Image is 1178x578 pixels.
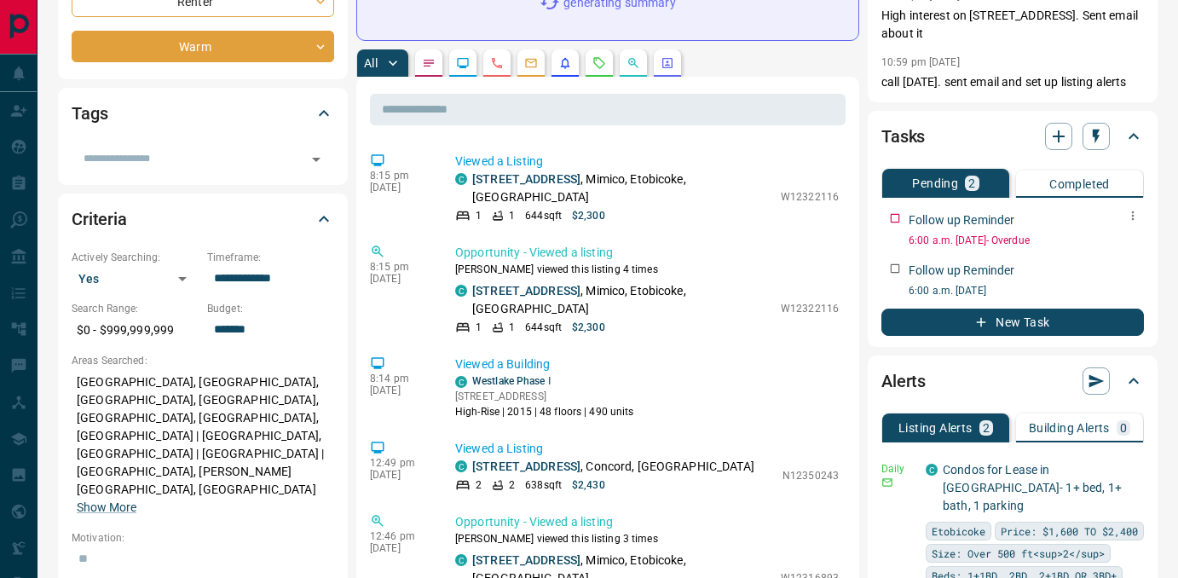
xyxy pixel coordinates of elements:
p: 638 sqft [525,477,562,493]
p: 10:59 pm [DATE] [881,56,960,68]
p: Opportunity - Viewed a listing [455,244,839,262]
p: [GEOGRAPHIC_DATA], [GEOGRAPHIC_DATA], [GEOGRAPHIC_DATA], [GEOGRAPHIC_DATA], [GEOGRAPHIC_DATA], [G... [72,368,334,522]
p: W12322116 [781,189,839,205]
h2: Tags [72,100,107,127]
p: Viewed a Listing [455,440,839,458]
span: Etobicoke [932,523,985,540]
p: Areas Searched: [72,353,334,368]
svg: Calls [490,56,504,70]
div: Yes [72,265,199,292]
p: call [DATE]. sent email and set up listing alerts [881,73,1144,91]
p: Daily [881,461,915,477]
p: 8:15 pm [370,261,430,273]
p: Pending [912,177,958,189]
p: [PERSON_NAME] viewed this listing 4 times [455,262,839,277]
svg: Agent Actions [661,56,674,70]
p: Follow up Reminder [909,211,1014,229]
p: [DATE] [370,384,430,396]
svg: Lead Browsing Activity [456,56,470,70]
p: Motivation: [72,530,334,546]
a: Westlake Phase Ⅰ [472,375,551,387]
span: Size: Over 500 ft<sup>2</sup> [932,545,1105,562]
a: [STREET_ADDRESS] [472,460,580,473]
p: High-Rise | 2015 | 48 floors | 490 units [455,404,634,419]
p: Opportunity - Viewed a listing [455,513,839,531]
div: Tasks [881,116,1144,157]
p: [PERSON_NAME] viewed this listing 3 times [455,531,839,546]
p: High interest on [STREET_ADDRESS]. Sent email about it [881,7,1144,43]
div: Tags [72,93,334,134]
p: 6:00 a.m. [DATE] [909,283,1144,298]
p: Actively Searching: [72,250,199,265]
p: Building Alerts [1029,422,1110,434]
p: 12:49 pm [370,457,430,469]
p: 2 [476,477,482,493]
svg: Opportunities [627,56,640,70]
div: condos.ca [926,464,938,476]
p: 1 [509,208,515,223]
p: $2,300 [572,320,605,335]
p: , Mimico, Etobicoke, [GEOGRAPHIC_DATA] [472,282,772,318]
p: $2,300 [572,208,605,223]
h2: Alerts [881,367,926,395]
p: 1 [509,320,515,335]
svg: Notes [422,56,436,70]
p: N12350243 [782,468,839,483]
p: 2 [968,177,975,189]
p: 1 [476,320,482,335]
div: Criteria [72,199,334,240]
p: $0 - $999,999,999 [72,316,199,344]
h2: Criteria [72,205,127,233]
span: Price: $1,600 TO $2,400 [1001,523,1138,540]
p: , Concord, [GEOGRAPHIC_DATA] [472,458,754,476]
div: Warm [72,31,334,62]
p: [DATE] [370,469,430,481]
p: [DATE] [370,182,430,194]
div: condos.ca [455,554,467,566]
p: [DATE] [370,273,430,285]
p: 8:14 pm [370,373,430,384]
a: [STREET_ADDRESS] [472,172,580,186]
p: Completed [1049,178,1110,190]
p: 644 sqft [525,320,562,335]
a: [STREET_ADDRESS] [472,553,580,567]
p: 0 [1120,422,1127,434]
div: condos.ca [455,173,467,185]
p: Viewed a Building [455,355,839,373]
a: [STREET_ADDRESS] [472,284,580,298]
p: , Mimico, Etobicoke, [GEOGRAPHIC_DATA] [472,171,772,206]
svg: Listing Alerts [558,56,572,70]
p: 2 [983,422,990,434]
svg: Requests [592,56,606,70]
div: condos.ca [455,460,467,472]
p: [DATE] [370,542,430,554]
p: $2,430 [572,477,605,493]
svg: Emails [524,56,538,70]
p: [STREET_ADDRESS] [455,389,634,404]
p: 8:15 pm [370,170,430,182]
p: Follow up Reminder [909,262,1014,280]
svg: Email [881,477,893,488]
p: W12322116 [781,301,839,316]
p: 6:00 a.m. [DATE] - Overdue [909,233,1144,248]
p: 644 sqft [525,208,562,223]
h2: Tasks [881,123,925,150]
p: 2 [509,477,515,493]
p: Search Range: [72,301,199,316]
div: Alerts [881,361,1144,402]
a: Condos for Lease in [GEOGRAPHIC_DATA]- 1+ bed, 1+ bath, 1 parking [943,463,1122,512]
p: 1 [476,208,482,223]
p: Budget: [207,301,334,316]
p: Timeframe: [207,250,334,265]
button: Open [304,147,328,171]
div: condos.ca [455,285,467,297]
p: Viewed a Listing [455,153,839,171]
p: Listing Alerts [898,422,973,434]
p: All [364,57,378,69]
p: 12:46 pm [370,530,430,542]
button: New Task [881,309,1144,336]
div: condos.ca [455,376,467,388]
button: Show More [77,499,136,517]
